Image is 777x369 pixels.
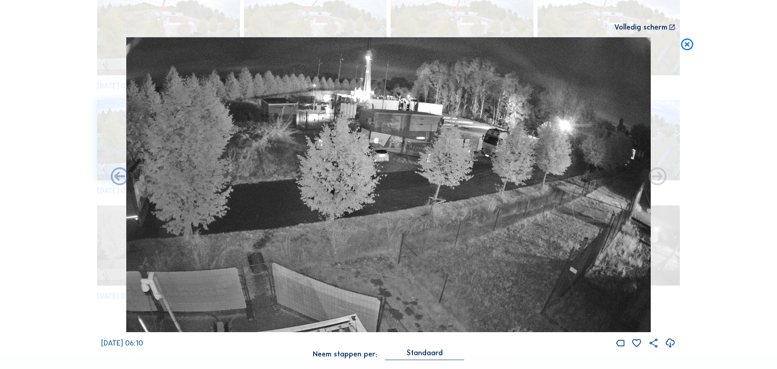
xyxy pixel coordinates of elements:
[614,24,667,32] div: Volledig scherm
[407,349,443,356] div: Standaard
[313,351,377,358] div: Neem stappen per:
[101,339,143,348] span: [DATE] 06:10
[647,166,668,188] i: Back
[109,166,130,188] i: Forward
[385,349,464,360] div: Standaard
[126,37,651,333] img: Image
